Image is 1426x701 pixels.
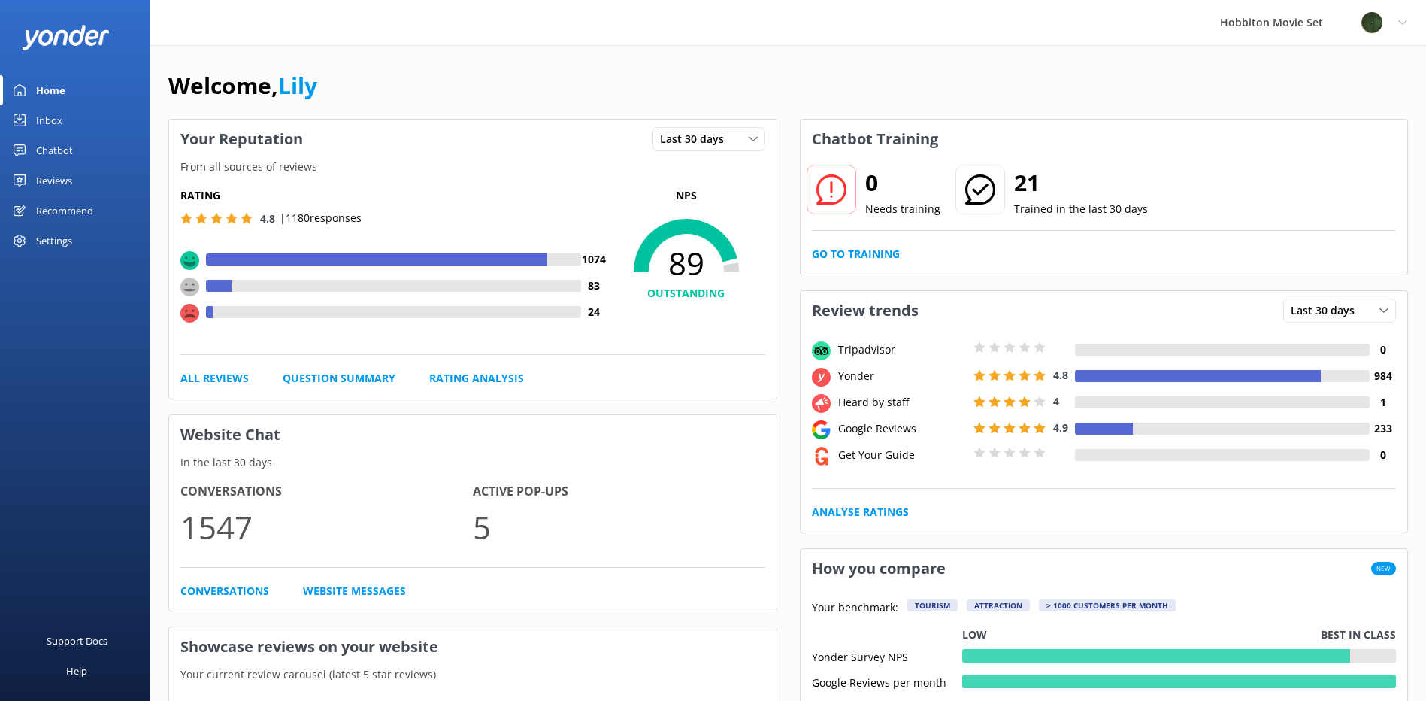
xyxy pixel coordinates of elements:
img: 34-1720495293.png [1361,11,1383,34]
span: Last 30 days [660,131,733,147]
h3: Website Chat [169,415,777,454]
a: Conversations [180,583,269,599]
h3: How you compare [801,549,957,588]
div: Tripadvisor [834,341,970,358]
h4: 233 [1370,420,1396,437]
a: Website Messages [303,583,406,599]
div: Tourism [907,599,958,611]
div: Heard by staff [834,394,970,411]
h3: Your Reputation [169,120,314,159]
div: Google Reviews [834,420,970,437]
div: Home [36,75,65,105]
p: Your current review carousel (latest 5 star reviews) [169,666,777,683]
span: 89 [607,244,765,282]
h4: 83 [581,278,607,294]
p: Best in class [1321,627,1396,643]
p: In the last 30 days [169,454,777,471]
div: Chatbot [36,135,73,165]
h1: Welcome, [168,68,317,104]
div: Recommend [36,196,93,226]
h2: 21 [1014,165,1148,201]
div: Get Your Guide [834,447,970,463]
h4: Conversations [180,482,473,502]
p: Needs training [865,201,940,217]
h4: Active Pop-ups [473,482,765,502]
h4: 0 [1370,341,1396,358]
p: NPS [607,187,765,204]
p: | 1180 responses [280,210,362,226]
p: Low [962,627,987,643]
h4: 984 [1370,368,1396,384]
a: Lily [278,70,317,101]
h3: Review trends [801,291,930,330]
h2: 0 [865,165,940,201]
h4: 0 [1370,447,1396,463]
div: Yonder Survey NPS [812,649,962,663]
p: From all sources of reviews [169,159,777,175]
h3: Chatbot Training [801,120,949,159]
p: Trained in the last 30 days [1014,201,1148,217]
div: Settings [36,226,72,256]
span: New [1371,562,1396,575]
span: Last 30 days [1291,302,1364,319]
a: Rating Analysis [429,370,524,387]
a: Go to Training [812,246,900,262]
div: > 1000 customers per month [1039,599,1176,611]
div: Google Reviews per month [812,675,962,688]
span: 4.9 [1053,420,1068,435]
h4: 24 [581,304,607,320]
p: 5 [473,502,765,552]
a: All Reviews [180,370,249,387]
div: Support Docs [47,626,107,656]
h4: OUTSTANDING [607,285,765,302]
a: Question Summary [283,370,395,387]
div: Help [66,656,87,686]
div: Inbox [36,105,62,135]
h4: 1 [1370,394,1396,411]
img: yonder-white-logo.png [23,25,109,50]
span: 4.8 [260,211,275,226]
h5: Rating [180,187,607,204]
a: Analyse Ratings [812,504,909,520]
div: Reviews [36,165,72,196]
h3: Showcase reviews on your website [169,627,777,666]
span: 4 [1053,394,1059,408]
div: Attraction [967,599,1030,611]
div: Yonder [834,368,970,384]
h4: 1074 [581,251,607,268]
p: 1547 [180,502,473,552]
span: 4.8 [1053,368,1068,382]
p: Your benchmark: [812,599,898,618]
